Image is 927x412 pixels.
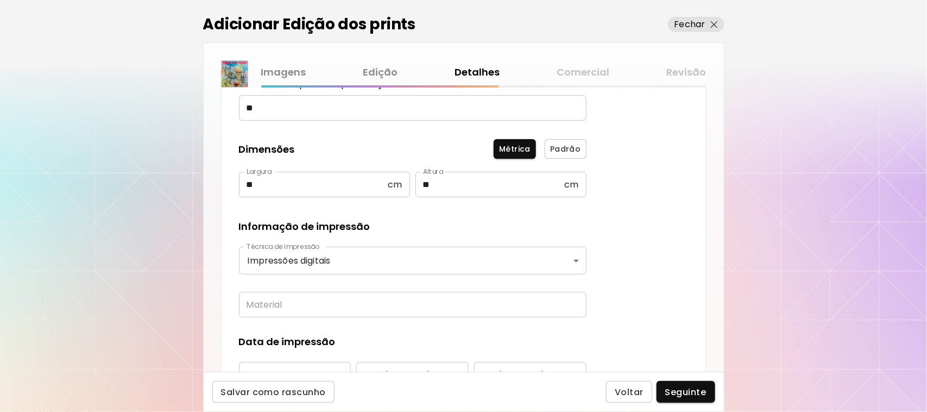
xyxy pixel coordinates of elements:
[239,247,587,274] div: Impressões digitais
[550,143,581,155] span: Padrão
[657,381,715,403] button: Seguinte
[261,65,306,80] a: Imagens
[239,335,336,349] h5: Data de impressão
[239,362,351,390] div: ​
[212,381,335,403] button: Salvar como rascunho
[564,179,578,190] span: cm
[356,362,469,390] div: ​
[545,139,586,159] button: Padrão
[239,220,370,234] h5: Informação de impressão
[665,386,707,398] span: Seguinte
[606,381,652,403] button: Voltar
[222,61,248,87] img: thumbnail
[474,362,587,390] div: ​
[388,179,402,190] span: cm
[221,386,326,398] span: Salvar como rascunho
[494,139,536,159] button: Métrica
[363,65,398,80] a: Edição
[239,142,295,159] h5: Dimensões
[499,143,531,155] span: Métrica
[248,255,578,266] p: Impressões digitais
[615,386,644,398] span: Voltar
